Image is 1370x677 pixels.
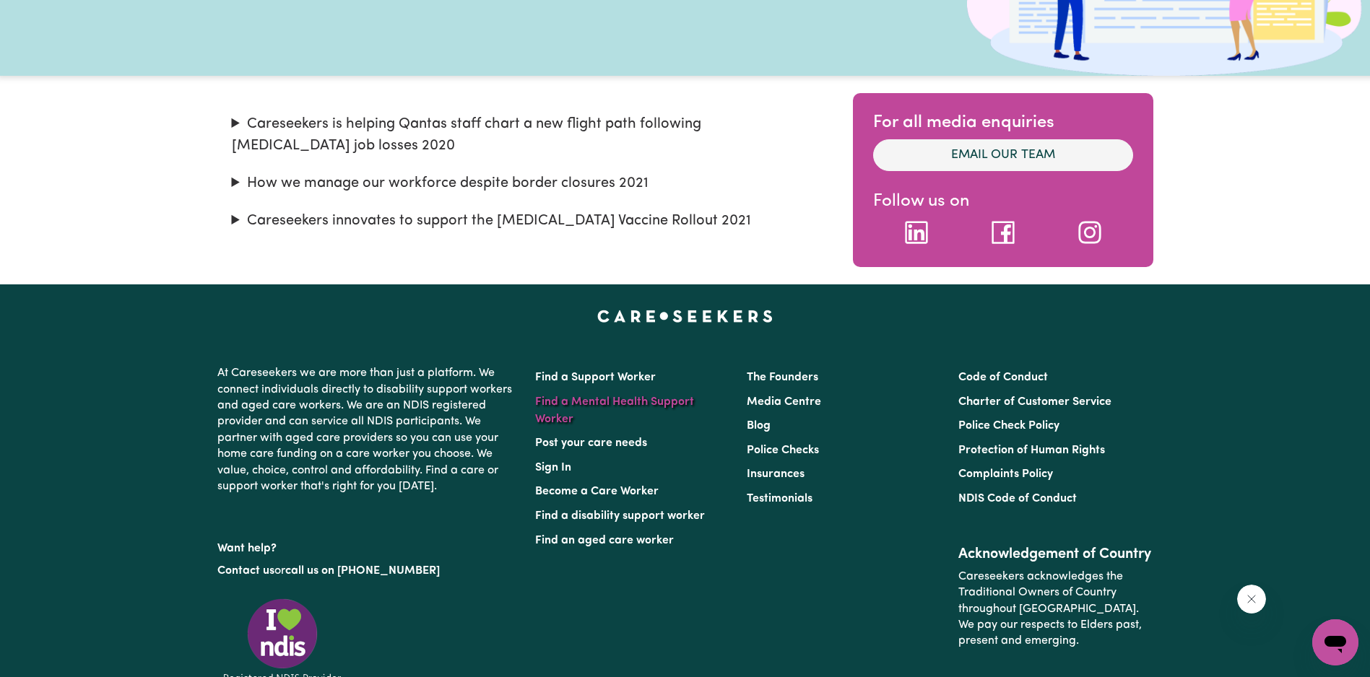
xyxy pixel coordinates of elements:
[902,227,931,238] a: LinkedIn
[958,396,1111,408] a: Charter of Customer Service
[232,113,821,157] summary: Careseekers is helping Qantas staff chart a new flight path following [MEDICAL_DATA] job losses 2020
[535,486,659,497] a: Become a Care Worker
[873,139,1133,171] a: Email our team
[535,510,705,522] a: Find a disability support worker
[1075,227,1104,238] a: Instagram
[535,462,571,473] a: Sign In
[217,359,518,500] p: At Careseekers we are more than just a platform. We connect individuals directly to disability su...
[597,310,773,322] a: Careseekers home page
[232,172,821,194] summary: How we manage our workforce despite border closures 2021
[989,227,1018,238] a: Facebook
[958,372,1048,383] a: Code of Conduct
[285,565,440,577] a: call us on [PHONE_NUMBER]
[747,468,805,480] a: Insurances
[747,396,821,408] a: Media Centre
[958,468,1053,480] a: Complaints Policy
[217,565,274,577] a: Contact us
[873,188,1133,214] p: Follow us on
[958,420,1059,432] a: Police Check Policy
[217,535,518,556] p: Want help?
[958,546,1153,563] h2: Acknowledgement of Country
[535,535,674,546] a: Find an aged care worker
[535,437,647,449] a: Post your care needs
[747,493,812,505] a: Testimonials
[535,372,656,383] a: Find a Support Worker
[958,445,1105,456] a: Protection of Human Rights
[535,396,694,425] a: Find a Mental Health Support Worker
[1312,619,1358,665] iframe: Button to launch messaging window
[747,372,818,383] a: The Founders
[232,210,821,232] summary: Careseekers innovates to support the [MEDICAL_DATA] Vaccine Rollout 2021
[217,557,518,585] p: or
[747,445,819,456] a: Police Checks
[747,420,771,432] a: Blog
[9,10,87,22] span: Need any help?
[873,113,1133,134] h2: For all media enquiries
[958,563,1153,655] p: Careseekers acknowledges the Traditional Owners of Country throughout [GEOGRAPHIC_DATA]. We pay o...
[958,493,1077,505] a: NDIS Code of Conduct
[1237,585,1266,613] iframe: Close message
